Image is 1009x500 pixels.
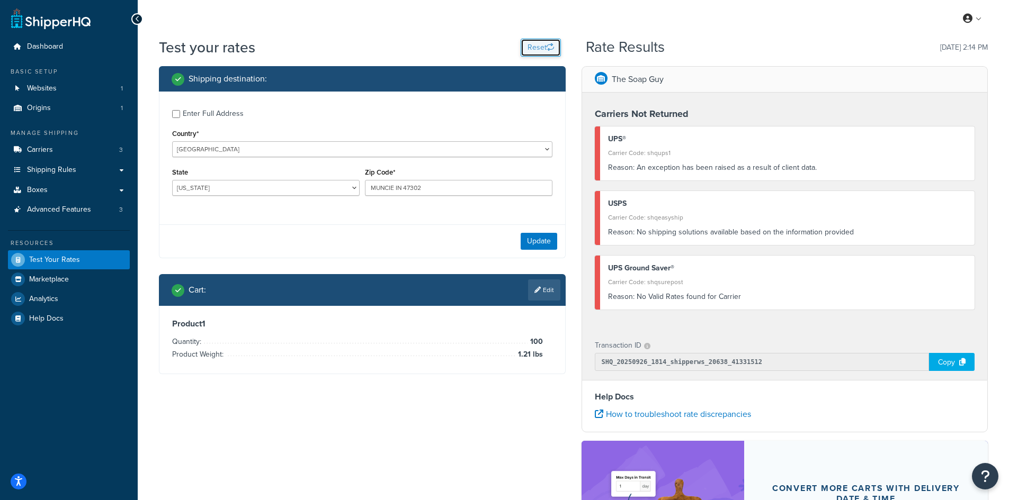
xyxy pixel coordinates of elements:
[172,130,199,138] label: Country*
[608,275,967,289] div: Carrier Code: shqsurepost
[515,348,543,361] span: 1.21 lbs
[608,289,967,304] div: No Valid Rates found for Carrier
[608,160,967,175] div: An exception has been raised as a result of client data.
[940,40,988,55] p: [DATE] 2:14 PM
[595,408,751,420] a: How to troubleshoot rate discrepancies
[189,285,206,295] h2: Cart :
[119,146,123,154] span: 3
[8,200,130,220] li: Advanced Features
[159,37,255,58] h1: Test your rates
[8,309,130,328] a: Help Docs
[608,291,635,302] span: Reason:
[27,146,53,154] span: Carriers
[521,233,557,250] button: Update
[172,168,188,176] label: State
[121,84,123,93] span: 1
[595,390,975,403] h4: Help Docs
[929,353,975,371] div: Copy
[27,84,57,93] span: Websites
[365,168,395,176] label: Zip Code*
[608,132,967,147] div: UPS®
[8,140,130,160] li: Carriers
[528,335,543,348] span: 100
[8,239,130,248] div: Resources
[8,129,130,138] div: Manage Shipping
[172,110,180,118] input: Enter Full Address
[608,146,967,160] div: Carrier Code: shqups1
[8,67,130,76] div: Basic Setup
[595,107,689,121] strong: Carriers Not Returned
[189,74,267,84] h2: Shipping destination :
[8,79,130,98] li: Websites
[8,98,130,118] li: Origins
[29,314,64,323] span: Help Docs
[8,200,130,220] a: Advanced Features3
[608,162,635,173] span: Reason:
[521,39,561,57] button: Reset
[29,275,69,284] span: Marketplace
[172,319,552,329] h3: Product 1
[528,279,560,301] a: Edit
[8,250,130,269] a: Test Your Rates
[27,42,63,51] span: Dashboard
[29,256,80,265] span: Test Your Rates
[8,160,130,180] a: Shipping Rules
[612,72,664,87] p: The Soap Guy
[608,225,967,240] div: No shipping solutions available based on the information provided
[8,140,130,160] a: Carriers3
[121,104,123,113] span: 1
[27,104,51,113] span: Origins
[27,205,91,214] span: Advanced Features
[27,186,48,195] span: Boxes
[27,166,76,175] span: Shipping Rules
[595,338,641,353] p: Transaction ID
[608,226,635,238] span: Reason:
[608,196,967,211] div: USPS
[608,261,967,276] div: UPS Ground Saver®
[172,336,204,347] span: Quantity:
[972,463,998,489] button: Open Resource Center
[29,295,58,304] span: Analytics
[183,106,244,121] div: Enter Full Address
[608,210,967,225] div: Carrier Code: shqeasyship
[8,37,130,57] a: Dashboard
[8,289,130,308] a: Analytics
[8,270,130,289] a: Marketplace
[172,349,226,360] span: Product Weight:
[8,79,130,98] a: Websites1
[586,39,665,56] h2: Rate Results
[8,98,130,118] a: Origins1
[8,180,130,200] a: Boxes
[119,205,123,214] span: 3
